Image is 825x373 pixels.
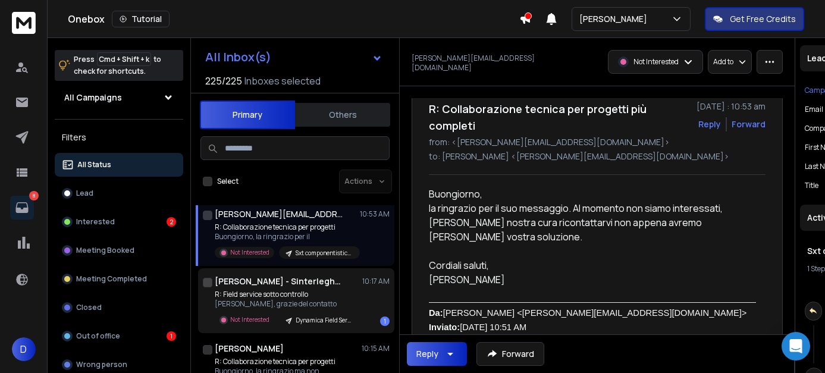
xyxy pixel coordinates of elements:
h1: [PERSON_NAME] - Sinterleghe S.r.l. [215,275,346,287]
p: Sxt componentistica ottobre [296,249,353,258]
h1: All Inbox(s) [205,51,271,63]
button: Interested2 [55,210,183,234]
p: Add to [713,57,733,67]
p: Not Interested [633,57,679,67]
div: 1 [380,316,390,326]
button: Reply [407,342,467,366]
p: [PERSON_NAME] [429,272,756,287]
div: Reply [416,348,438,360]
p: [PERSON_NAME] [579,13,652,25]
p: Buongiorno, la ringrazio per il [215,232,357,242]
span: Da: [429,308,443,318]
button: Lead [55,181,183,205]
button: D [12,337,36,361]
p: 10:17 AM [362,277,390,286]
p: title [805,181,818,190]
p: Not Interested [230,315,269,324]
h3: Inboxes selected [244,74,321,88]
p: Buongiorno, [429,187,756,201]
button: All Status [55,153,183,177]
span: 225 / 225 [205,74,242,88]
div: 2 [167,217,176,227]
button: Reply [698,118,721,130]
button: Tutorial [112,11,170,27]
p: Email [805,105,823,114]
button: Closed [55,296,183,319]
p: to: [PERSON_NAME] <[PERSON_NAME][EMAIL_ADDRESS][DOMAIN_NAME]> [429,151,766,162]
div: 1 [167,331,176,341]
div: Forward [732,118,766,130]
p: [PERSON_NAME], grazie del contatto [215,299,357,309]
p: from: <[PERSON_NAME][EMAIL_ADDRESS][DOMAIN_NAME]> [429,136,766,148]
p: Interested [76,217,115,227]
p: Get Free Credits [730,13,796,25]
p: 10:53 AM [360,209,390,219]
p: R: Collaborazione tecnica per progetti [215,357,357,366]
h3: Filters [55,129,183,146]
button: Primary [200,101,295,129]
p: All Status [77,160,111,170]
p: Wrong person [76,360,127,369]
p: [DATE] : 10:53 am [697,101,766,112]
button: Meeting Booked [55,239,183,262]
button: Meeting Completed [55,267,183,291]
p: Meeting Booked [76,246,134,255]
label: Select [217,177,239,186]
div: Onebox [68,11,519,27]
button: All Campaigns [55,86,183,109]
p: Closed [76,303,102,312]
div: Open Intercom Messenger [782,332,810,361]
p: Out of office [76,331,120,341]
b: Inviato: [429,322,460,332]
p: Dynamica Field Service - ottobre [296,316,353,325]
span: [PERSON_NAME] <[PERSON_NAME][EMAIL_ADDRESS][DOMAIN_NAME]> [DATE] 10:51 AM [PERSON_NAME][EMAIL_ADD... [429,308,746,361]
button: All Inbox(s) [196,45,392,69]
p: 8 [29,191,39,200]
p: Meeting Completed [76,274,147,284]
p: R: Collaborazione tecnica per progetti [215,222,357,232]
p: la ringrazio per il suo messaggio. Al momento non siamo interessati, [PERSON_NAME] nostra cura ri... [429,201,756,244]
h1: All Campaigns [64,92,122,104]
p: Not Interested [230,248,269,257]
p: 10:15 AM [362,344,390,353]
button: Others [295,102,390,128]
button: Out of office1 [55,324,183,348]
h1: [PERSON_NAME] [215,343,284,355]
span: 1 Step [807,264,825,274]
p: R: Field service sotto controllo [215,290,357,299]
button: Get Free Credits [705,7,804,31]
h1: R: Collaborazione tecnica per progetti più completi [429,101,689,134]
a: 8 [10,196,34,220]
h1: [PERSON_NAME][EMAIL_ADDRESS][DOMAIN_NAME] [215,208,346,220]
button: Forward [476,342,544,366]
p: [PERSON_NAME][EMAIL_ADDRESS][DOMAIN_NAME] [412,54,594,73]
p: Cordiali saluti, [429,258,756,272]
span: Cmd + Shift + k [97,52,151,66]
p: Press to check for shortcuts. [74,54,161,77]
p: Lead [76,189,93,198]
